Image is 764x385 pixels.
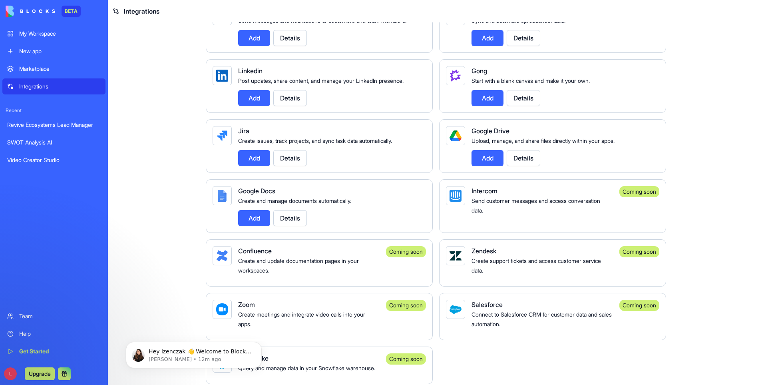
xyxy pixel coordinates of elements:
[507,30,540,46] button: Details
[114,325,274,381] iframe: Intercom notifications message
[238,67,263,75] span: Linkedin
[273,210,307,226] button: Details
[619,300,659,311] div: Coming soon
[124,6,159,16] span: Integrations
[472,197,600,214] span: Send customer messages and access conversation data.
[6,6,81,17] a: BETA
[2,308,105,324] a: Team
[386,353,426,365] div: Coming soon
[238,365,375,371] span: Query and manage data in your Snowflake warehouse.
[19,347,101,355] div: Get Started
[507,150,540,166] button: Details
[19,82,101,90] div: Integrations
[238,301,255,309] span: Zoom
[619,246,659,257] div: Coming soon
[472,150,503,166] button: Add
[472,90,503,106] button: Add
[238,30,270,46] button: Add
[2,78,105,94] a: Integrations
[2,152,105,168] a: Video Creator Studio
[273,150,307,166] button: Details
[2,326,105,342] a: Help
[2,26,105,42] a: My Workspace
[238,77,404,84] span: Post updates, share content, and manage your LinkedIn presence.
[238,150,270,166] button: Add
[472,67,487,75] span: Gong
[386,300,426,311] div: Coming soon
[273,90,307,106] button: Details
[472,127,509,135] span: Google Drive
[472,77,590,84] span: Start with a blank canvas and make it your own.
[238,197,351,204] span: Create and manage documents automatically.
[619,186,659,197] div: Coming soon
[2,343,105,359] a: Get Started
[472,311,612,327] span: Connect to Salesforce CRM for customer data and sales automation.
[7,156,101,164] div: Video Creator Studio
[472,137,615,144] span: Upload, manage, and share files directly within your apps.
[2,107,105,114] span: Recent
[25,367,55,380] button: Upgrade
[6,6,55,17] img: logo
[472,187,497,195] span: Intercom
[273,30,307,46] button: Details
[472,257,601,274] span: Create support tickets and access customer service data.
[238,247,272,255] span: Confluence
[2,61,105,77] a: Marketplace
[4,367,17,380] span: L
[19,330,101,338] div: Help
[19,47,101,55] div: New app
[19,65,101,73] div: Marketplace
[7,121,101,129] div: Revive Ecosystems Lead Manager
[472,30,503,46] button: Add
[62,6,81,17] div: BETA
[19,312,101,320] div: Team
[238,311,365,327] span: Create meetings and integrate video calls into your apps.
[507,90,540,106] button: Details
[472,247,496,255] span: Zendesk
[2,134,105,150] a: SWOT Analysis AI
[7,138,101,146] div: SWOT Analysis AI
[238,187,275,195] span: Google Docs
[238,210,270,226] button: Add
[2,43,105,59] a: New app
[2,117,105,133] a: Revive Ecosystems Lead Manager
[238,257,359,274] span: Create and update documentation pages in your workspaces.
[238,127,249,135] span: Jira
[238,137,392,144] span: Create issues, track projects, and sync task data automatically.
[238,90,270,106] button: Add
[19,30,101,38] div: My Workspace
[386,246,426,257] div: Coming soon
[472,301,503,309] span: Salesforce
[25,369,55,377] a: Upgrade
